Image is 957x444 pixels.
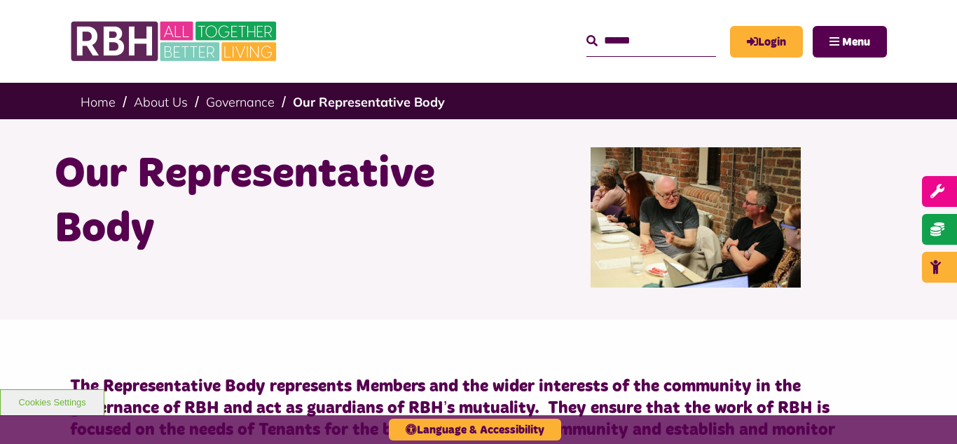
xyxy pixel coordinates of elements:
a: Our Representative Body [293,94,445,110]
a: Governance [206,94,275,110]
a: Home [81,94,116,110]
a: MyRBH [730,26,803,58]
img: Rep Body [591,147,801,288]
button: Navigation [813,26,887,58]
h1: Our Representative Body [55,147,468,257]
a: About Us [134,94,188,110]
iframe: Netcall Web Assistant for live chat [894,381,957,444]
span: Menu [842,36,870,48]
img: RBH [70,14,280,69]
button: Language & Accessibility [389,419,561,440]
